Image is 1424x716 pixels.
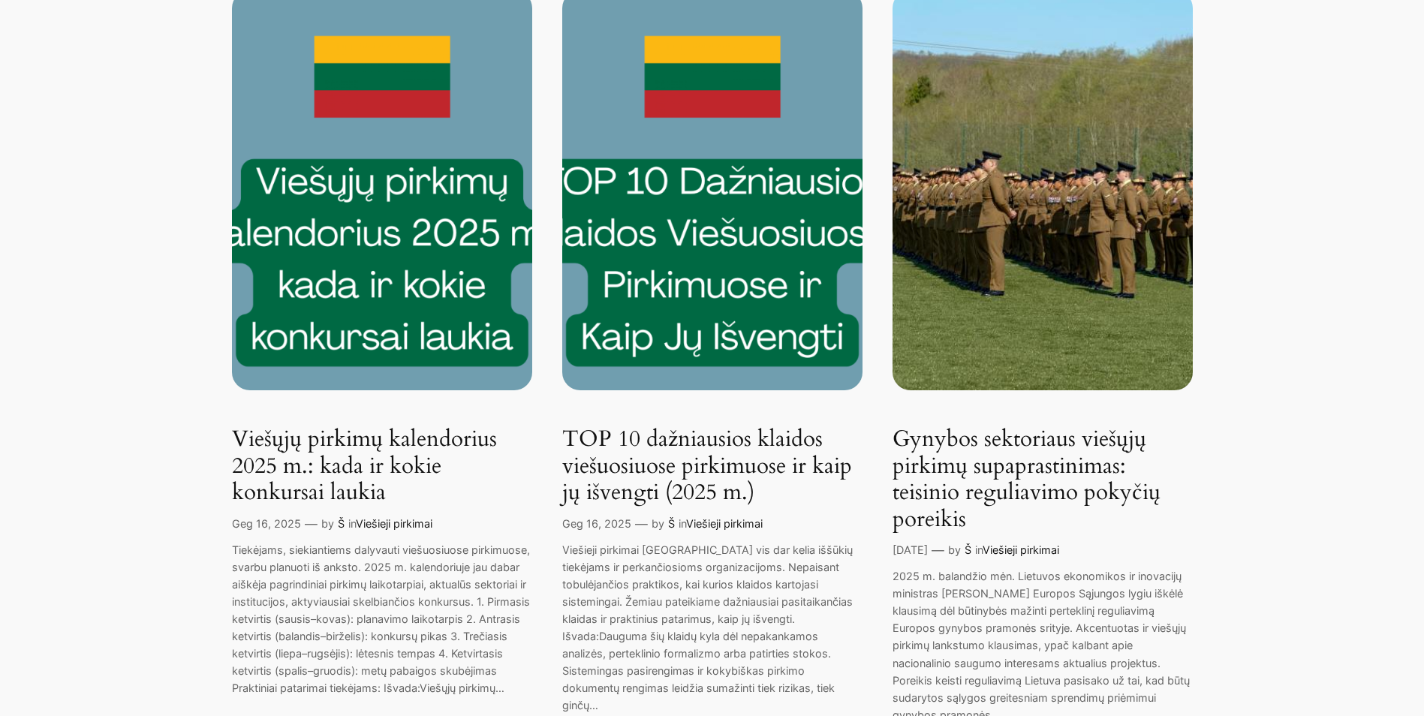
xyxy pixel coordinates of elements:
[338,517,345,530] a: Š
[232,426,532,507] a: Viešųjų pirkimų kalendorius 2025 m.: kada ir kokie konkursai laukia
[305,514,318,534] p: —
[668,517,675,530] a: Š
[562,426,863,507] a: TOP 10 dažniausios klaidos viešuosiuose pirkimuose ir kaip jų išvengti (2025 m.)
[679,517,686,530] span: in
[321,516,334,532] p: by
[356,517,432,530] a: Viešieji pirkimai
[232,541,532,696] p: Tiekėjams, siekiantiems dalyvauti viešuosiuose pirkimuose, svarbu planuoti iš anksto. 2025 m. kal...
[562,541,863,714] p: Viešieji pirkimai [GEOGRAPHIC_DATA] vis dar kelia iššūkių tiekėjams ir perkančiosioms organizacij...
[686,517,763,530] a: Viešieji pirkimai
[975,543,983,556] span: in
[562,517,631,530] a: Geg 16, 2025
[635,514,648,534] p: —
[893,426,1193,533] a: Gynybos sektoriaus viešųjų pirkimų supaprastinimas: teisinio reguliavimo pokyčių poreikis
[948,542,961,558] p: by
[348,517,356,530] span: in
[965,543,971,556] a: Š
[983,543,1059,556] a: Viešieji pirkimai
[932,540,944,560] p: —
[232,517,301,530] a: Geg 16, 2025
[893,543,928,556] a: [DATE]
[652,516,664,532] p: by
